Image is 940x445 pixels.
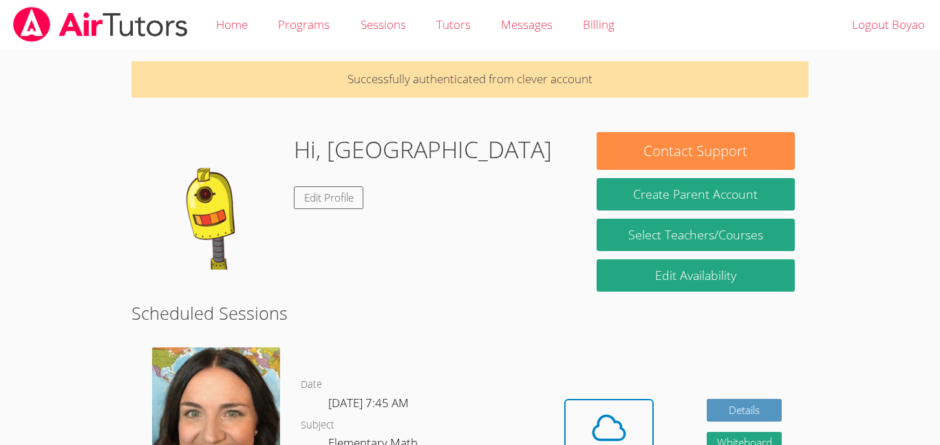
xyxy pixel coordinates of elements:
a: Edit Availability [597,259,795,292]
a: Details [707,399,782,422]
button: Contact Support [597,132,795,170]
img: airtutors_banner-c4298cdbf04f3fff15de1276eac7730deb9818008684d7c2e4769d2f7ddbe033.png [12,7,189,42]
img: default.png [145,132,283,270]
h1: Hi, [GEOGRAPHIC_DATA] [294,132,552,167]
p: Successfully authenticated from clever account [131,61,809,98]
a: Edit Profile [294,186,364,209]
dt: Subject [301,417,334,434]
dt: Date [301,376,322,393]
span: [DATE] 7:45 AM [328,395,409,411]
a: Select Teachers/Courses [597,219,795,251]
span: Messages [501,17,553,32]
h2: Scheduled Sessions [131,300,809,326]
button: Create Parent Account [597,178,795,210]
